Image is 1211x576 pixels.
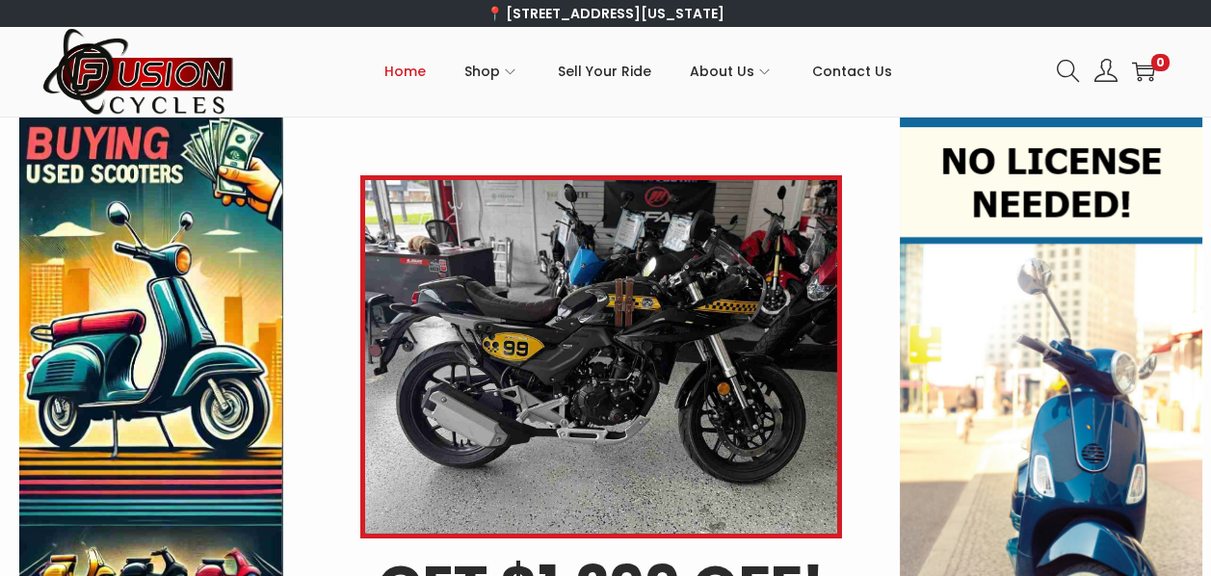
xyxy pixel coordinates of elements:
a: 0 [1132,60,1155,83]
nav: Primary navigation [235,28,1042,115]
a: Shop [464,28,519,115]
span: Contact Us [812,47,892,95]
a: Sell Your Ride [558,28,651,115]
a: Home [384,28,426,115]
span: Shop [464,47,500,95]
a: Contact Us [812,28,892,115]
img: Woostify retina logo [42,27,235,117]
a: About Us [690,28,774,115]
span: Sell Your Ride [558,47,651,95]
span: Home [384,47,426,95]
a: 📍 [STREET_ADDRESS][US_STATE] [487,4,724,23]
span: About Us [690,47,754,95]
